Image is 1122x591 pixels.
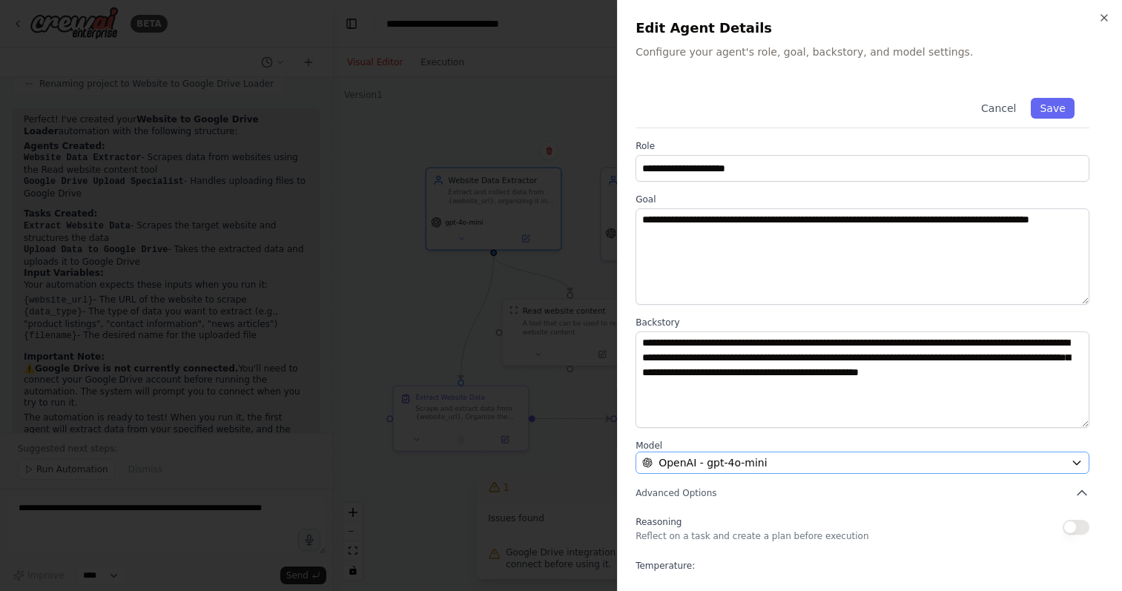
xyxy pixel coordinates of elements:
[636,194,1089,205] label: Goal
[636,317,1089,328] label: Backstory
[636,440,1089,452] label: Model
[636,486,1089,501] button: Advanced Options
[636,517,682,527] span: Reasoning
[636,452,1089,474] button: OpenAI - gpt-4o-mini
[636,140,1089,152] label: Role
[659,455,767,470] span: OpenAI - gpt-4o-mini
[636,560,695,572] span: Temperature:
[1032,98,1075,119] button: Save
[972,98,1025,119] button: Cancel
[636,530,868,542] p: Reflect on a task and create a plan before execution
[636,44,1104,59] p: Configure your agent's role, goal, backstory, and model settings.
[636,18,1104,39] h2: Edit Agent Details
[636,487,716,499] span: Advanced Options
